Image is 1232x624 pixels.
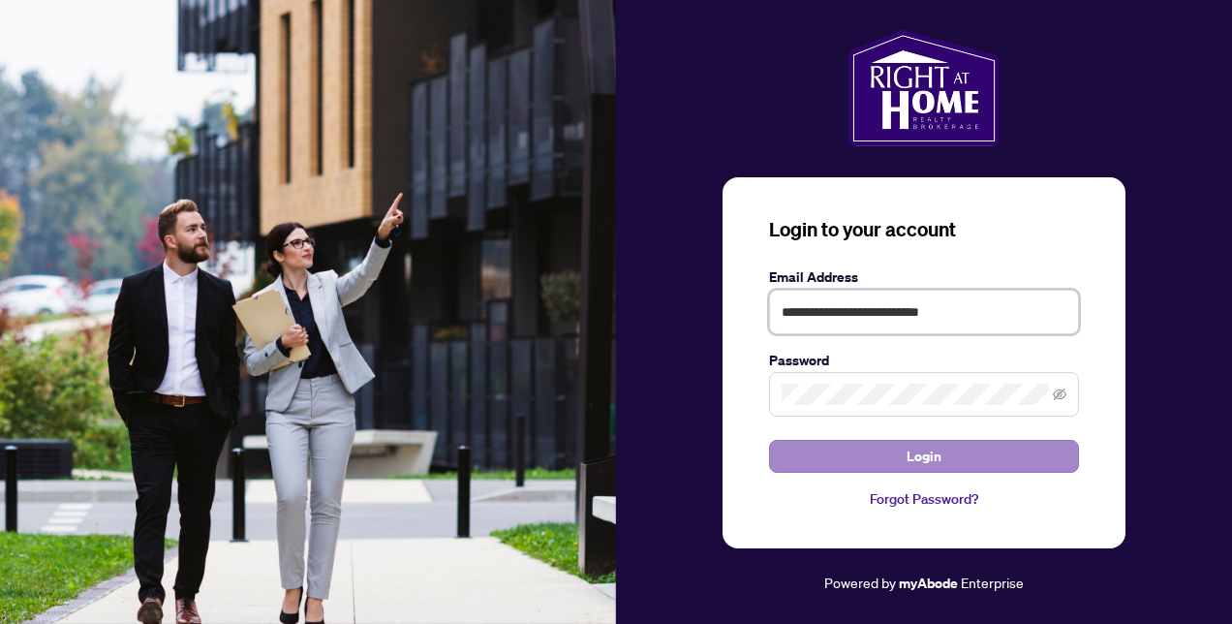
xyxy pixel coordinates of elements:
[907,441,941,472] span: Login
[769,488,1079,510] a: Forgot Password?
[769,216,1079,243] h3: Login to your account
[769,440,1079,473] button: Login
[899,573,958,594] a: myAbode
[769,350,1079,371] label: Password
[824,574,896,591] span: Powered by
[961,574,1024,591] span: Enterprise
[1053,388,1066,401] span: eye-invisible
[769,266,1079,288] label: Email Address
[848,30,999,146] img: ma-logo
